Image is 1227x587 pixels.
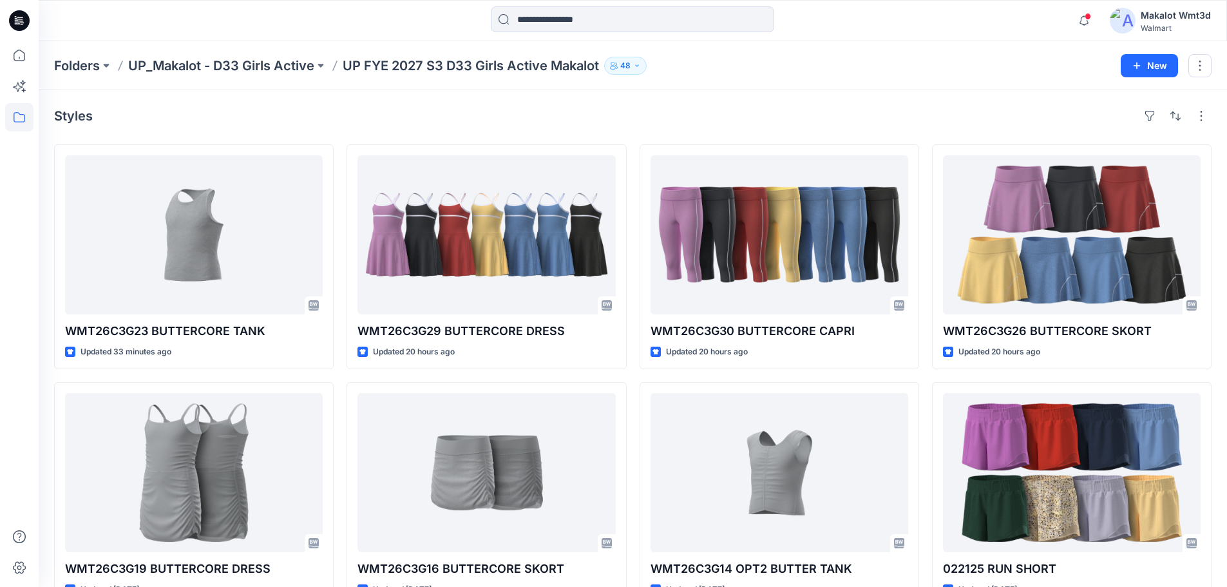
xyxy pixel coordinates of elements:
a: WMT26C3G16 BUTTERCORE SKORT [357,393,615,552]
h4: Styles [54,108,93,124]
p: Updated 33 minutes ago [81,345,171,359]
p: WMT26C3G16 BUTTERCORE SKORT [357,560,615,578]
p: WMT26C3G29 BUTTERCORE DRESS [357,322,615,340]
div: Walmart [1141,23,1211,33]
p: Updated 20 hours ago [373,345,455,359]
button: New [1121,54,1178,77]
a: WMT26C3G26 BUTTERCORE SKORT [943,155,1201,314]
a: WMT26C3G30 BUTTERCORE CAPRI [651,155,908,314]
div: Makalot Wmt3d [1141,8,1211,23]
a: WMT26C3G23 BUTTERCORE TANK [65,155,323,314]
p: 022125 RUN SHORT [943,560,1201,578]
img: avatar [1110,8,1136,34]
p: 48 [620,59,631,73]
p: UP FYE 2027 S3 D33 Girls Active Makalot [343,57,599,75]
a: WMT26C3G29 BUTTERCORE DRESS [357,155,615,314]
p: WMT26C3G26 BUTTERCORE SKORT [943,322,1201,340]
a: WMT26C3G14 OPT2 BUTTER TANK [651,393,908,552]
a: Folders [54,57,100,75]
p: WMT26C3G30 BUTTERCORE CAPRI [651,322,908,340]
p: Updated 20 hours ago [666,345,748,359]
a: UP_Makalot - D33 Girls Active [128,57,314,75]
p: WMT26C3G14 OPT2 BUTTER TANK [651,560,908,578]
p: WMT26C3G19 BUTTERCORE DRESS [65,560,323,578]
p: Updated 20 hours ago [958,345,1040,359]
button: 48 [604,57,647,75]
p: WMT26C3G23 BUTTERCORE TANK [65,322,323,340]
a: 022125 RUN SHORT [943,393,1201,552]
a: WMT26C3G19 BUTTERCORE DRESS [65,393,323,552]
